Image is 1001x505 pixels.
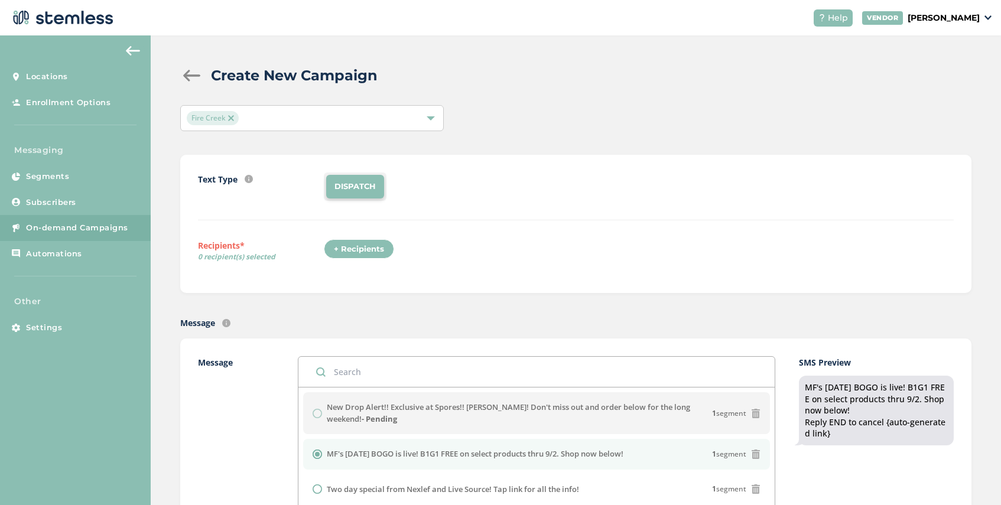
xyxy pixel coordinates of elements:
[712,408,746,419] span: segment
[211,65,378,86] h2: Create New Campaign
[198,239,324,266] label: Recipients*
[327,402,712,425] label: New Drop Alert!! Exclusive at Spores!! [PERSON_NAME]! Don't miss out and order below for the long...
[187,111,239,125] span: Fire Creek
[245,175,253,183] img: icon-info-236977d2.svg
[712,449,746,460] span: segment
[362,413,397,424] strong: - Pending
[26,222,128,234] span: On-demand Campaigns
[984,15,992,20] img: icon_down-arrow-small-66adaf34.svg
[326,175,384,198] li: DISPATCH
[26,171,69,183] span: Segments
[908,12,980,24] p: [PERSON_NAME]
[198,252,324,262] span: 0 recipient(s) selected
[818,14,825,21] img: icon-help-white-03924b79.svg
[799,356,954,369] label: SMS Preview
[26,71,68,83] span: Locations
[222,319,230,327] img: icon-info-236977d2.svg
[26,322,62,334] span: Settings
[198,173,238,185] label: Text Type
[9,6,113,30] img: logo-dark-0685b13c.svg
[26,97,110,109] span: Enrollment Options
[180,317,215,329] label: Message
[712,449,716,459] strong: 1
[862,11,903,25] div: VENDOR
[805,382,948,439] div: MF's [DATE] BOGO is live! B1G1 FREE on select products thru 9/2. Shop now below! Reply END to can...
[712,484,716,494] strong: 1
[298,357,775,387] input: Search
[26,197,76,208] span: Subscribers
[942,448,1001,505] iframe: Chat Widget
[126,46,140,56] img: icon-arrow-back-accent-c549486e.svg
[228,115,234,121] img: icon-close-accent-8a337256.svg
[327,448,623,460] label: MF's [DATE] BOGO is live! B1G1 FREE on select products thru 9/2. Shop now below!
[324,239,394,259] div: + Recipients
[828,12,848,24] span: Help
[26,248,82,260] span: Automations
[712,484,746,494] span: segment
[712,408,716,418] strong: 1
[327,484,579,496] label: Two day special from Nexlef and Live Source! Tap link for all the info!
